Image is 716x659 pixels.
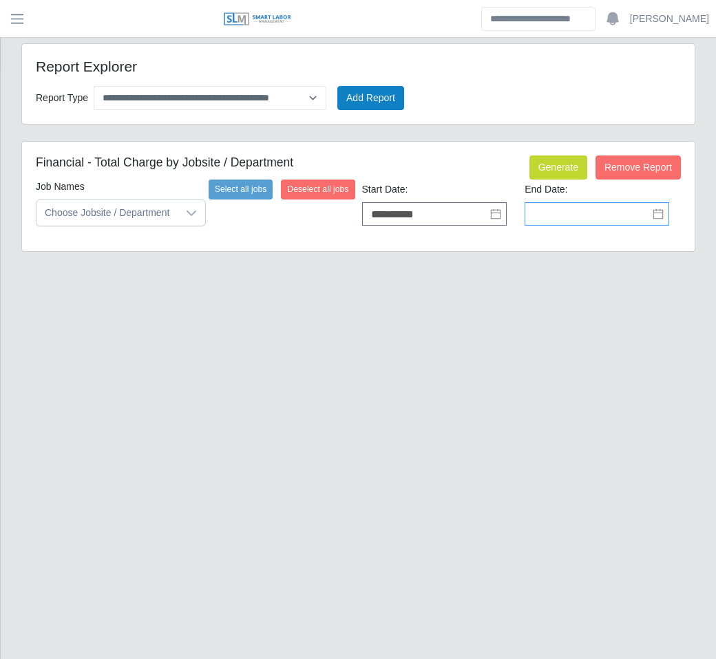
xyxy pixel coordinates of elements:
[209,180,273,199] button: Select all jobs
[481,7,596,31] input: Search
[223,12,292,27] img: SLM Logo
[36,200,178,226] div: Choose Jobsite / Department
[36,180,85,194] label: Job Names
[281,180,355,199] button: Deselect all jobs
[36,155,459,170] h5: Financial - Total Charge by Jobsite / Department
[529,155,587,180] button: Generate
[36,89,88,107] label: Report Type
[36,58,293,75] h4: Report Explorer
[337,86,404,110] button: Add Report
[596,155,681,180] button: Remove Report
[362,182,408,197] label: Start Date:
[525,182,567,197] label: End Date:
[630,12,709,26] a: [PERSON_NAME]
